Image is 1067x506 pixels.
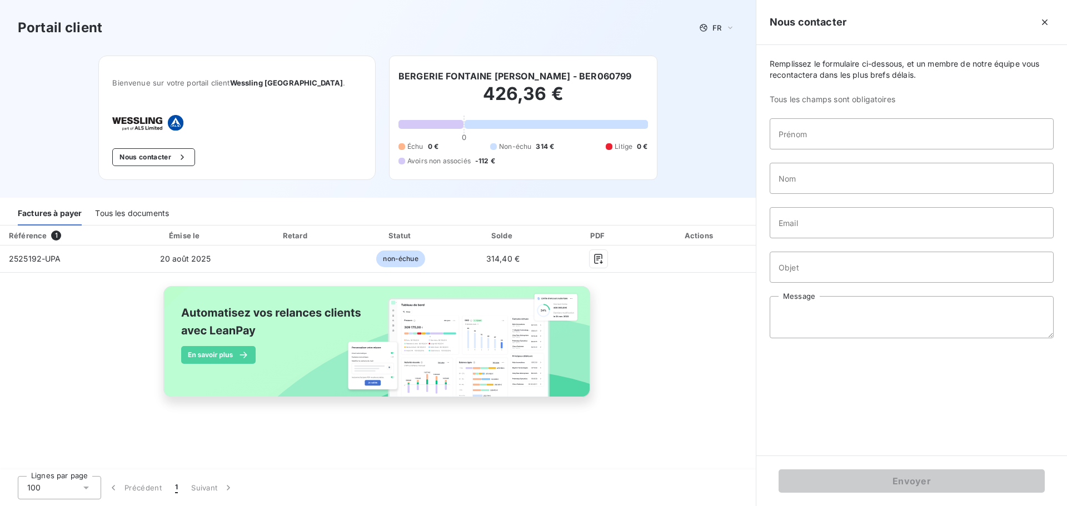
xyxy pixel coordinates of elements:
div: Tous les documents [95,202,169,226]
span: 0 € [637,142,647,152]
button: Suivant [185,476,241,499]
div: Statut [351,230,450,241]
span: 0 [462,133,466,142]
input: placeholder [770,207,1054,238]
div: Factures à payer [18,202,82,226]
span: FR [712,23,721,32]
input: placeholder [770,118,1054,149]
span: 20 août 2025 [160,254,211,263]
span: Remplissez le formulaire ci-dessous, et un membre de notre équipe vous recontactera dans les plus... [770,58,1054,81]
span: Échu [407,142,423,152]
span: 1 [51,231,61,241]
input: placeholder [770,252,1054,283]
span: 2525192-UPA [9,254,61,263]
div: Solde [455,230,551,241]
div: Émise le [130,230,241,241]
h5: Nous contacter [770,14,846,30]
span: Avoirs non associés [407,156,471,166]
span: non-échue [376,251,425,267]
button: Précédent [101,476,168,499]
h2: 426,36 € [398,83,648,116]
h3: Portail client [18,18,102,38]
span: Bienvenue sur votre portail client . [112,78,362,87]
span: 314 € [536,142,554,152]
div: Référence [9,231,47,240]
span: 0 € [428,142,438,152]
span: 314,40 € [486,254,520,263]
span: Wessling [GEOGRAPHIC_DATA] [230,78,343,87]
button: Envoyer [779,469,1045,493]
input: placeholder [770,163,1054,194]
h6: BERGERIE FONTAINE [PERSON_NAME] - BER060799 [398,69,631,83]
span: 1 [175,482,178,493]
button: 1 [168,476,185,499]
span: Tous les champs sont obligatoires [770,94,1054,105]
div: Actions [646,230,754,241]
img: Company logo [112,115,183,131]
span: Litige [615,142,632,152]
img: banner [153,279,602,416]
span: 100 [27,482,41,493]
span: -112 € [475,156,495,166]
button: Nous contacter [112,148,195,166]
div: Retard [245,230,347,241]
div: PDF [556,230,642,241]
span: Non-échu [499,142,531,152]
